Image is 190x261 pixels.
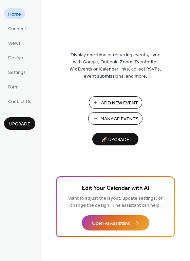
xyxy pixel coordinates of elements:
[89,96,142,109] button: Add New Event
[70,52,161,80] span: Display one-time or recurring events, sync with Google, Outlook, Zoom, Eventbrite, Wix Events or ...
[4,23,30,34] a: Connect
[8,55,23,62] span: Design
[82,184,149,193] span: Edit Your Calendar with AI
[4,117,35,130] button: Upgrade
[4,96,35,107] a: Contact Us
[4,52,27,63] a: Design
[82,215,149,230] button: Open AI Assistant
[8,69,26,76] span: Settings
[4,8,25,19] a: Home
[8,40,21,47] span: Views
[88,112,142,125] button: Manage Events
[100,116,138,123] span: Manage Events
[8,98,31,105] span: Contact Us
[68,194,163,210] span: Want to adjust the layout, update settings, or change the design? The assistant can help.
[92,133,138,145] button: 🚀 Upgrade
[4,81,23,92] a: Form
[92,220,130,227] span: Open AI Assistant
[9,121,30,128] span: Upgrade
[4,66,30,78] a: Settings
[4,37,25,48] a: Views
[101,100,138,107] span: Add New Event
[8,84,19,91] span: Form
[8,11,21,18] span: Home
[8,25,26,33] span: Connect
[96,135,134,144] span: 🚀 Upgrade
